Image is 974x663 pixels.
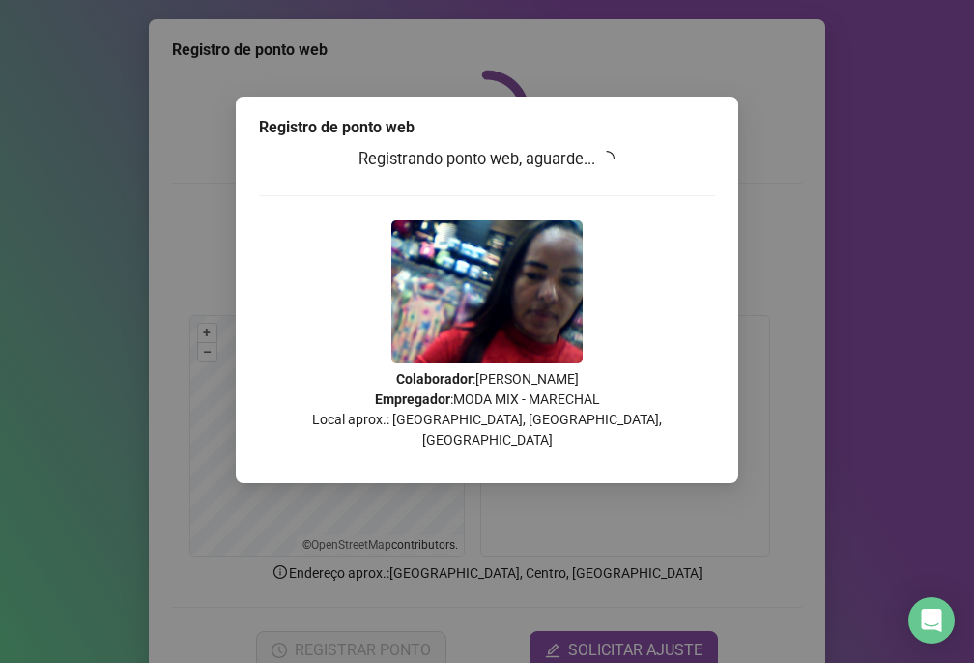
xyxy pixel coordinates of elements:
span: loading [599,151,615,166]
img: 2Q== [391,220,583,363]
h3: Registrando ponto web, aguarde... [259,147,715,172]
div: Open Intercom Messenger [908,597,955,644]
strong: Colaborador [396,371,473,387]
strong: Empregador [375,391,450,407]
p: : [PERSON_NAME] : MODA MIX - MARECHAL Local aprox.: [GEOGRAPHIC_DATA], [GEOGRAPHIC_DATA], [GEOGRA... [259,369,715,450]
div: Registro de ponto web [259,116,715,139]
